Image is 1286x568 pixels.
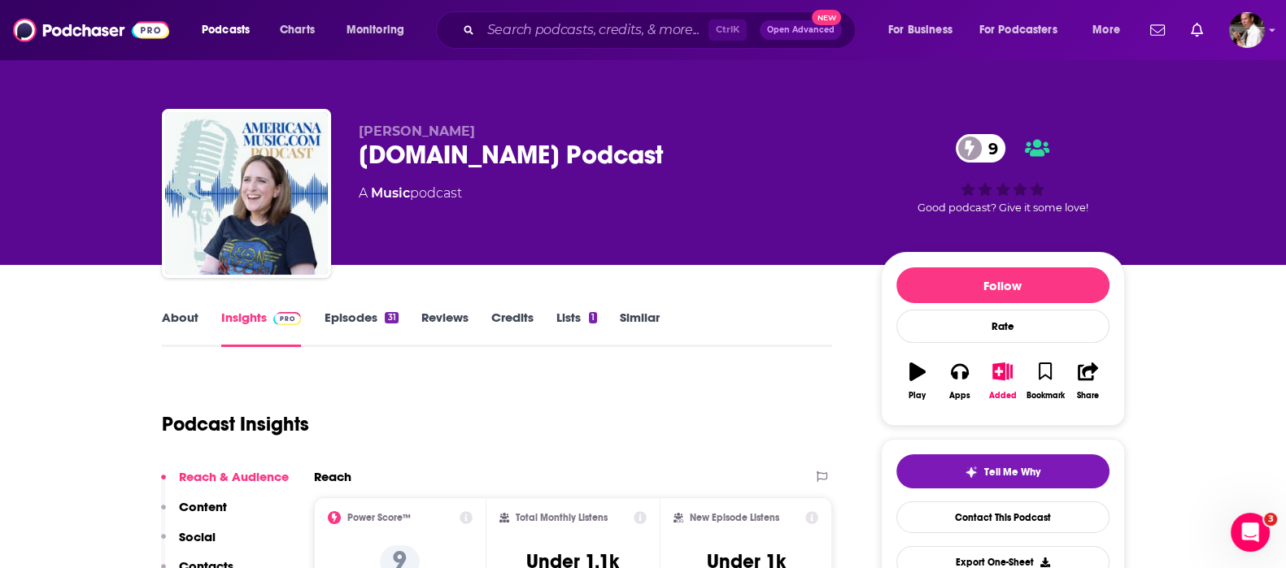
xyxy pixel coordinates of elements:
a: Show notifications dropdown [1184,16,1210,44]
button: Apps [939,352,981,410]
div: Search podcasts, credits, & more... [451,11,871,49]
span: Charts [280,19,315,41]
button: open menu [877,17,973,43]
p: Social [179,529,216,544]
h2: Reach [314,469,351,484]
span: Podcasts [202,19,250,41]
span: Ctrl K [708,20,747,41]
a: Music [371,185,410,201]
button: Bookmark [1024,352,1066,410]
img: Podchaser Pro [273,312,302,325]
a: Lists1 [556,310,597,347]
button: tell me why sparkleTell Me Why [896,454,1109,488]
span: Tell Me Why [984,466,1040,479]
h2: Power Score™ [347,512,411,523]
a: Episodes31 [324,310,398,347]
span: Monitoring [347,19,404,41]
div: 9Good podcast? Give it some love! [881,124,1125,224]
button: Share [1066,352,1109,410]
div: 1 [589,312,597,323]
span: New [812,10,841,25]
span: [PERSON_NAME] [359,124,475,139]
h2: Total Monthly Listens [516,512,608,523]
div: 31 [385,312,398,323]
button: Social [161,529,216,559]
span: Logged in as Quarto [1229,12,1265,48]
a: Reviews [421,310,469,347]
img: tell me why sparkle [965,466,978,479]
span: Good podcast? Give it some love! [918,202,1088,214]
button: Content [161,499,227,529]
a: Credits [491,310,534,347]
div: Share [1077,391,1099,401]
a: About [162,310,198,347]
button: open menu [1081,17,1140,43]
div: Apps [949,391,970,401]
span: For Podcasters [979,19,1057,41]
a: Show notifications dropdown [1144,16,1171,44]
div: Added [989,391,1017,401]
button: Play [896,352,939,410]
input: Search podcasts, credits, & more... [481,17,708,43]
span: 9 [972,134,1006,163]
div: Play [909,391,926,401]
div: A podcast [359,184,462,203]
button: Open AdvancedNew [760,20,842,40]
div: Rate [896,310,1109,343]
img: Podchaser - Follow, Share and Rate Podcasts [13,15,169,46]
span: 3 [1264,513,1277,526]
div: Bookmark [1026,391,1064,401]
button: open menu [969,17,1081,43]
button: open menu [335,17,425,43]
span: Open Advanced [767,26,835,34]
button: Added [981,352,1023,410]
span: For Business [888,19,953,41]
p: Content [179,499,227,514]
span: More [1092,19,1120,41]
button: Show profile menu [1229,12,1265,48]
button: Follow [896,267,1109,303]
a: InsightsPodchaser Pro [221,310,302,347]
button: Reach & Audience [161,469,289,499]
h1: Podcast Insights [162,412,309,436]
button: open menu [190,17,271,43]
a: Charts [269,17,325,43]
a: Contact This Podcast [896,501,1109,533]
img: User Profile [1229,12,1265,48]
a: 9 [956,134,1006,163]
p: Reach & Audience [179,469,289,484]
a: Similar [620,310,660,347]
h2: New Episode Listens [690,512,779,523]
img: AmericanaMusic.com Podcast [165,112,328,275]
iframe: Intercom live chat [1231,513,1270,552]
